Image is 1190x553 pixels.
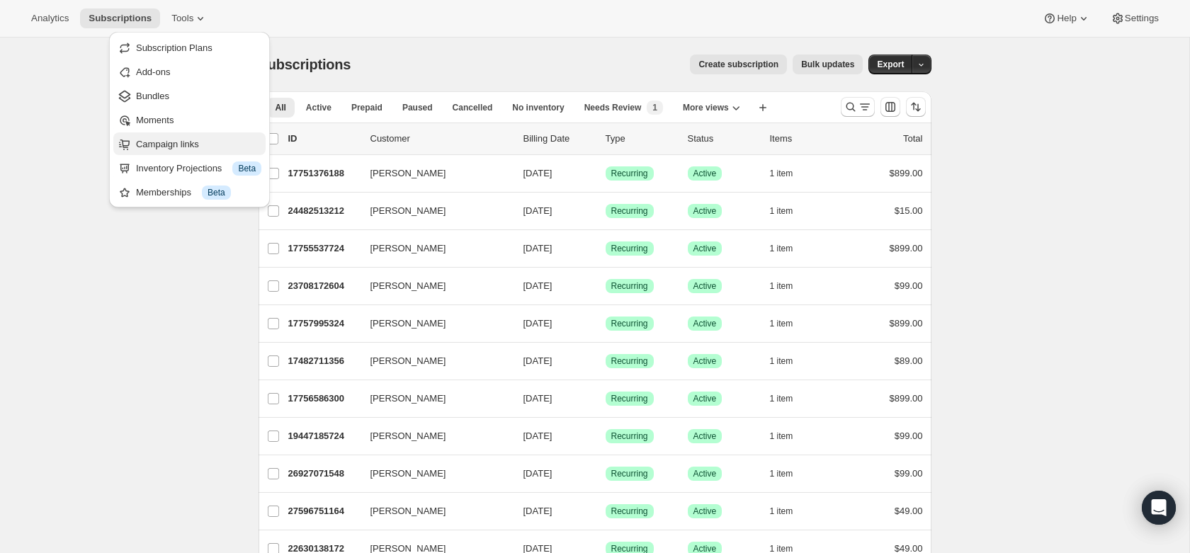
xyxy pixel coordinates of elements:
[113,108,266,131] button: Moments
[693,393,717,404] span: Active
[693,205,717,217] span: Active
[895,431,923,441] span: $99.00
[841,97,875,117] button: Search and filter results
[370,317,446,331] span: [PERSON_NAME]
[770,164,809,183] button: 1 item
[136,139,199,149] span: Campaign links
[113,132,266,155] button: Campaign links
[770,355,793,367] span: 1 item
[1034,8,1099,28] button: Help
[523,506,552,516] span: [DATE]
[523,393,552,404] span: [DATE]
[877,59,904,70] span: Export
[362,500,504,523] button: [PERSON_NAME]
[890,318,923,329] span: $899.00
[523,355,552,366] span: [DATE]
[611,243,648,254] span: Recurring
[611,318,648,329] span: Recurring
[370,241,446,256] span: [PERSON_NAME]
[770,318,793,329] span: 1 item
[288,317,359,331] p: 17757995324
[1102,8,1167,28] button: Settings
[890,393,923,404] span: $899.00
[362,350,504,372] button: [PERSON_NAME]
[288,314,923,333] div: 17757995324[PERSON_NAME][DATE]SuccessRecurringSuccessActive1 item$899.00
[611,393,648,404] span: Recurring
[453,102,493,113] span: Cancelled
[890,243,923,253] span: $899.00
[512,102,564,113] span: No inventory
[370,392,446,406] span: [PERSON_NAME]
[693,168,717,179] span: Active
[113,36,266,59] button: Subscription Plans
[288,504,359,518] p: 27596751164
[770,431,793,442] span: 1 item
[288,201,923,221] div: 24482513212[PERSON_NAME][DATE]SuccessRecurringSuccessActive1 item$15.00
[370,429,446,443] span: [PERSON_NAME]
[523,468,552,479] span: [DATE]
[523,280,552,291] span: [DATE]
[688,132,759,146] p: Status
[611,468,648,479] span: Recurring
[895,355,923,366] span: $89.00
[288,132,359,146] p: ID
[31,13,69,24] span: Analytics
[288,276,923,296] div: 23708172604[PERSON_NAME][DATE]SuccessRecurringSuccessActive1 item$99.00
[770,168,793,179] span: 1 item
[288,166,359,181] p: 17751376188
[1142,491,1176,525] div: Open Intercom Messenger
[770,276,809,296] button: 1 item
[136,42,212,53] span: Subscription Plans
[288,467,359,481] p: 26927071548
[770,243,793,254] span: 1 item
[288,429,359,443] p: 19447185724
[288,164,923,183] div: 17751376188[PERSON_NAME][DATE]SuccessRecurringSuccessActive1 item$899.00
[171,13,193,24] span: Tools
[163,8,216,28] button: Tools
[895,506,923,516] span: $49.00
[136,91,169,101] span: Bundles
[523,431,552,441] span: [DATE]
[523,168,552,178] span: [DATE]
[693,468,717,479] span: Active
[113,156,266,179] button: Inventory Projections
[770,314,809,333] button: 1 item
[288,426,923,446] div: 19447185724[PERSON_NAME][DATE]SuccessRecurringSuccessActive1 item$99.00
[606,132,676,146] div: Type
[770,501,809,521] button: 1 item
[370,467,446,481] span: [PERSON_NAME]
[693,318,717,329] span: Active
[906,97,926,117] button: Sort the results
[136,115,174,125] span: Moments
[770,280,793,292] span: 1 item
[523,205,552,216] span: [DATE]
[288,392,359,406] p: 17756586300
[362,275,504,297] button: [PERSON_NAME]
[895,280,923,291] span: $99.00
[136,186,261,200] div: Memberships
[693,280,717,292] span: Active
[770,201,809,221] button: 1 item
[693,243,717,254] span: Active
[770,464,809,484] button: 1 item
[1125,13,1159,24] span: Settings
[23,8,77,28] button: Analytics
[611,280,648,292] span: Recurring
[770,389,809,409] button: 1 item
[362,162,504,185] button: [PERSON_NAME]
[113,84,266,107] button: Bundles
[1057,13,1076,24] span: Help
[770,506,793,517] span: 1 item
[136,67,170,77] span: Add-ons
[895,468,923,479] span: $99.00
[362,200,504,222] button: [PERSON_NAME]
[113,60,266,83] button: Add-ons
[674,98,749,118] button: More views
[693,355,717,367] span: Active
[288,354,359,368] p: 17482711356
[770,205,793,217] span: 1 item
[793,55,863,74] button: Bulk updates
[362,237,504,260] button: [PERSON_NAME]
[801,59,854,70] span: Bulk updates
[370,204,446,218] span: [PERSON_NAME]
